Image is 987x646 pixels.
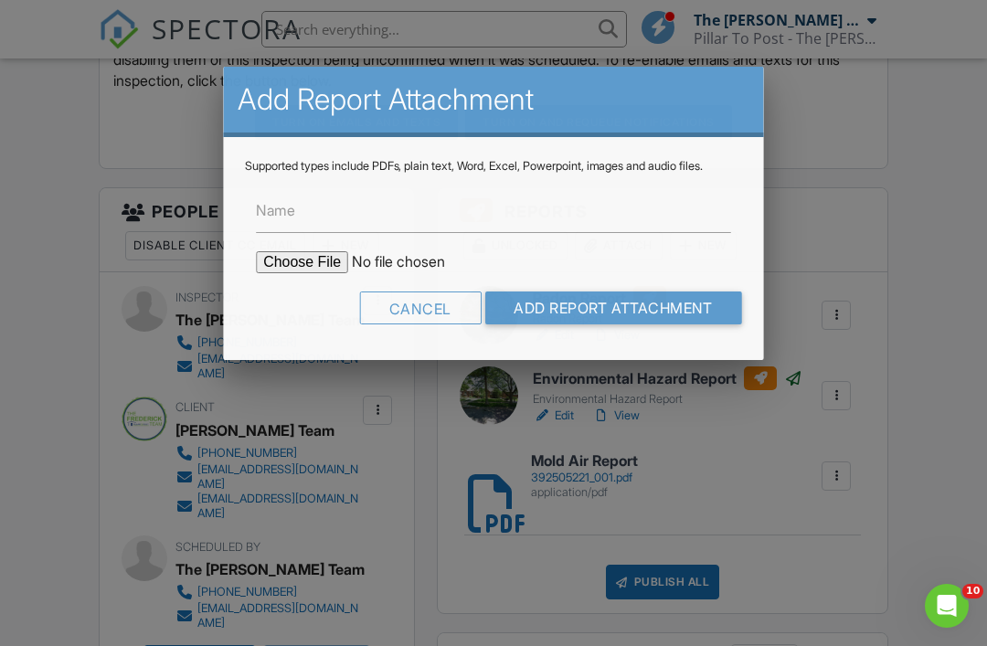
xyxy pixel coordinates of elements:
[962,584,983,598] span: 10
[359,291,481,324] div: Cancel
[925,584,969,628] iframe: Intercom live chat
[256,200,295,220] label: Name
[485,291,742,324] input: Add Report Attachment
[238,81,748,118] h2: Add Report Attachment
[245,159,741,174] div: Supported types include PDFs, plain text, Word, Excel, Powerpoint, images and audio files.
